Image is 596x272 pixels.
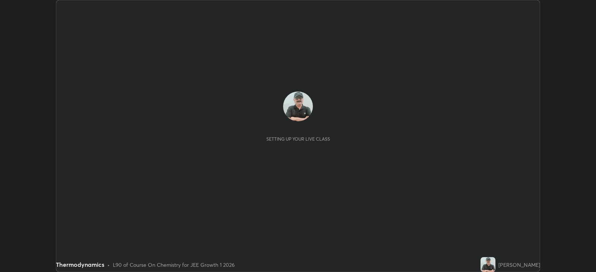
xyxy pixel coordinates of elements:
div: Setting up your live class [266,136,330,142]
div: • [107,261,110,269]
img: 91f328810c824c01b6815d32d6391758.jpg [283,92,313,121]
div: [PERSON_NAME] [498,261,540,269]
div: Thermodynamics [56,260,104,269]
img: 91f328810c824c01b6815d32d6391758.jpg [481,257,495,272]
div: L90 of Course On Chemistry for JEE Growth 1 2026 [113,261,235,269]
